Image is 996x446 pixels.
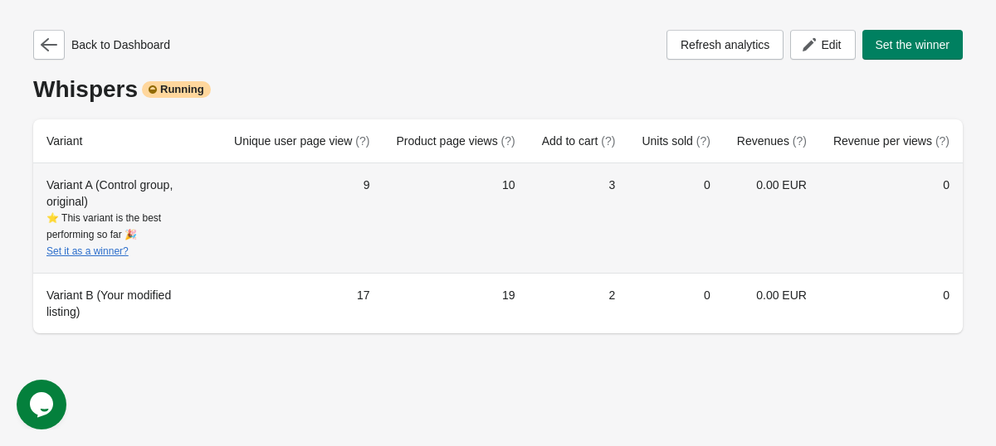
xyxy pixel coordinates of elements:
button: Set it as a winner? [46,245,129,257]
span: Revenue per views [833,134,950,148]
span: Unique user page view [234,134,369,148]
span: (?) [601,134,615,148]
div: Whispers [33,76,963,103]
td: 0.00 EUR [724,163,820,273]
span: Refresh analytics [681,38,769,51]
button: Edit [790,30,855,60]
div: Back to Dashboard [33,30,170,60]
td: 0 [628,273,723,333]
td: 19 [383,273,528,333]
span: (?) [935,134,950,148]
button: Refresh analytics [666,30,784,60]
span: Set the winner [876,38,950,51]
div: Variant A (Control group, original) [46,177,207,259]
span: (?) [793,134,807,148]
span: Product page views [396,134,515,148]
span: (?) [355,134,369,148]
td: 0.00 EUR [724,273,820,333]
div: Running [142,81,211,98]
span: Add to cart [542,134,616,148]
td: 0 [628,163,723,273]
span: Units sold [642,134,710,148]
span: Revenues [737,134,807,148]
div: Variant B (Your modified listing) [46,287,207,320]
span: Edit [821,38,841,51]
button: Set the winner [862,30,964,60]
span: (?) [696,134,710,148]
td: 17 [221,273,383,333]
span: (?) [501,134,515,148]
td: 0 [820,273,963,333]
td: 9 [221,163,383,273]
td: 3 [529,163,629,273]
div: ⭐ This variant is the best performing so far 🎉 [46,210,207,259]
td: 10 [383,163,528,273]
iframe: chat widget [17,380,70,429]
th: Variant [33,119,221,163]
td: 0 [820,163,963,273]
td: 2 [529,273,629,333]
